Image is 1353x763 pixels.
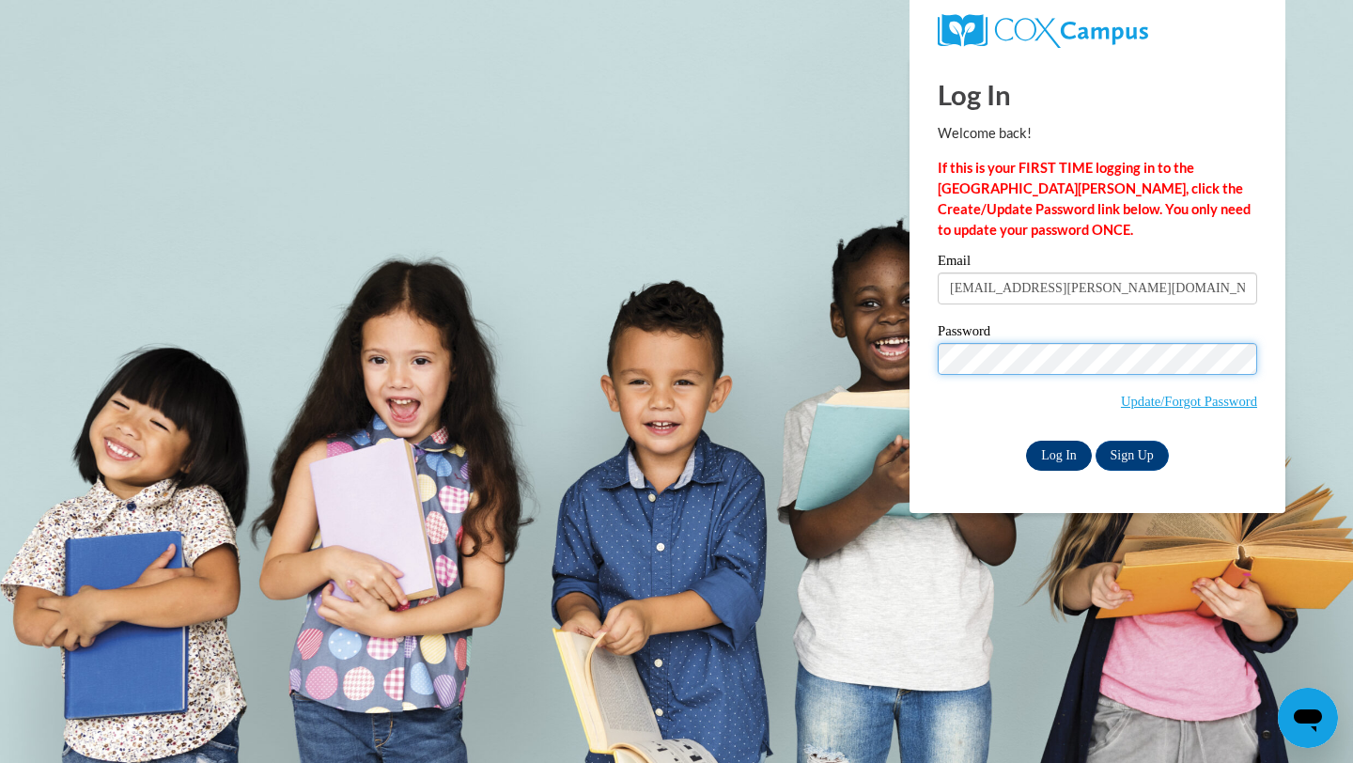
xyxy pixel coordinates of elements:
[1096,441,1169,471] a: Sign Up
[938,254,1257,272] label: Email
[1278,688,1338,748] iframe: Button to launch messaging window
[1121,394,1257,409] a: Update/Forgot Password
[938,75,1257,114] h1: Log In
[938,14,1257,48] a: COX Campus
[938,160,1251,238] strong: If this is your FIRST TIME logging in to the [GEOGRAPHIC_DATA][PERSON_NAME], click the Create/Upd...
[938,324,1257,343] label: Password
[938,123,1257,144] p: Welcome back!
[938,14,1148,48] img: COX Campus
[1026,441,1092,471] input: Log In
